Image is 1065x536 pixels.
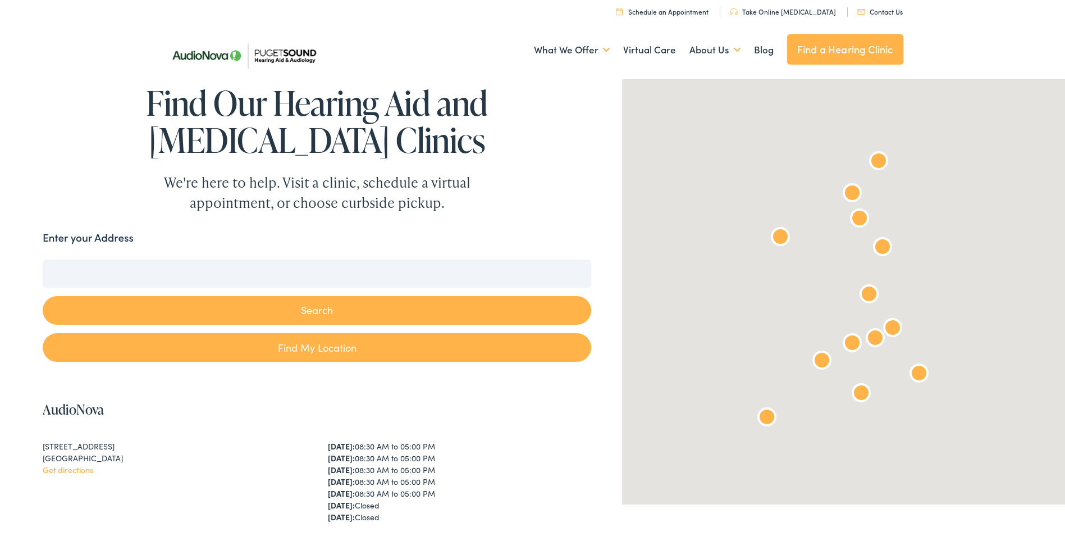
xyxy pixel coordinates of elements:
div: AudioNova [851,278,887,314]
a: Find a Hearing Clinic [787,34,903,65]
img: utility icon [857,9,865,15]
div: Puget Sound Hearing Aid &#038; Audiology by AudioNova [861,144,897,180]
strong: [DATE]: [328,511,355,523]
div: AudioNova [875,311,911,347]
a: Blog [754,29,774,71]
div: AudioNova [842,202,877,238]
div: AudioNova [749,401,785,437]
a: Contact Us [857,7,903,16]
a: What We Offer [534,29,610,71]
strong: [DATE]: [328,476,355,487]
strong: [DATE]: [328,499,355,511]
label: Enter your Address [43,230,134,246]
strong: [DATE]: [328,488,355,499]
a: Find My Location [43,333,591,362]
strong: [DATE]: [328,452,355,464]
a: Get directions [43,464,93,475]
div: AudioNova [865,230,901,266]
a: Schedule an Appointment [616,7,709,16]
h1: Find Our Hearing Aid and [MEDICAL_DATA] Clinics [43,84,591,158]
a: Take Online [MEDICAL_DATA] [730,7,836,16]
div: AudioNova [804,344,840,380]
div: We're here to help. Visit a clinic, schedule a virtual appointment, or choose curbside pickup. [138,172,497,213]
div: AudioNova [901,357,937,393]
input: Enter your address or zip code [43,260,591,288]
div: AudioNova [762,220,798,256]
a: Virtual Care [623,29,676,71]
div: AudioNova [834,326,870,362]
div: AudioNova [857,321,893,357]
strong: [DATE]: [328,464,355,475]
strong: [DATE]: [328,440,355,452]
img: utility icon [730,8,738,15]
a: About Us [689,29,741,71]
img: utility icon [616,8,623,15]
div: [GEOGRAPHIC_DATA] [43,452,306,464]
button: Search [43,296,591,325]
div: 08:30 AM to 05:00 PM 08:30 AM to 05:00 PM 08:30 AM to 05:00 PM 08:30 AM to 05:00 PM 08:30 AM to 0... [328,440,591,523]
div: [STREET_ADDRESS] [43,440,306,452]
a: AudioNova [43,400,104,419]
div: AudioNova [843,376,879,412]
div: AudioNova [834,176,870,212]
